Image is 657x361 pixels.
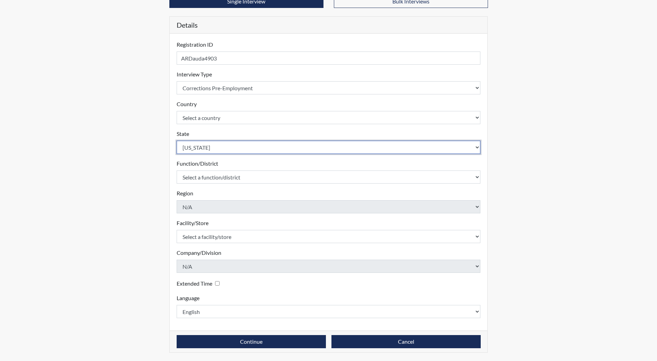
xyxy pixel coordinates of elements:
[177,159,218,168] label: Function/District
[177,335,326,348] button: Continue
[177,100,197,108] label: Country
[177,219,208,227] label: Facility/Store
[177,249,221,257] label: Company/Division
[177,52,481,65] input: Insert a Registration ID, which needs to be a unique alphanumeric value for each interviewee
[177,294,199,302] label: Language
[331,335,481,348] button: Cancel
[177,40,213,49] label: Registration ID
[177,279,212,288] label: Extended Time
[177,70,212,78] label: Interview Type
[177,189,193,197] label: Region
[177,278,222,288] div: Checking this box will provide the interviewee with an accomodation of extra time to answer each ...
[177,130,189,138] label: State
[170,17,488,34] h5: Details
